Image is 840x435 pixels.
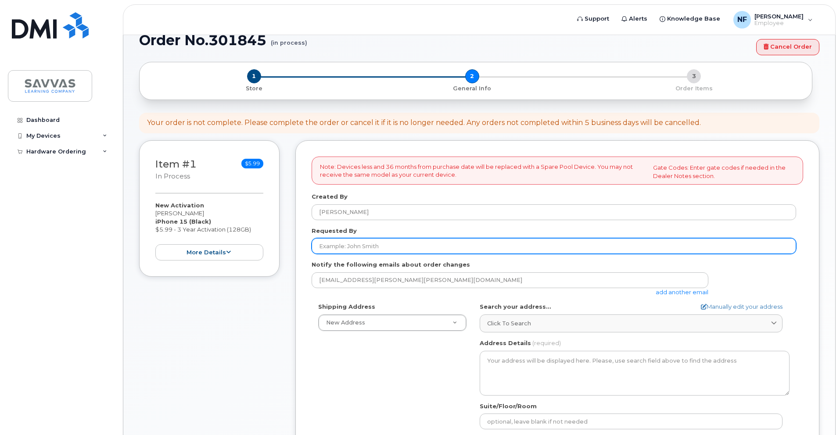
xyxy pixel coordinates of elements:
[147,118,701,128] div: Your order is not complete. Please complete the order or cancel it if it is no longer needed. Any...
[629,14,647,23] span: Alerts
[480,402,537,410] label: Suite/Floor/Room
[754,13,804,20] span: [PERSON_NAME]
[320,163,646,179] p: Note: Devices less and 36 months from purchase date will be replaced with a Spare Pool Device. Yo...
[480,414,783,429] input: optional, leave blank if not needed
[326,319,365,326] span: New Address
[312,227,357,235] label: Requested By
[247,69,261,83] span: 1
[653,10,726,28] a: Knowledge Base
[653,164,795,180] p: Gate Codes: Enter gate codes if needed in the Dealer Notes section.
[667,14,720,23] span: Knowledge Base
[480,314,783,332] a: Click to search
[147,83,361,93] a: 1 Store
[727,11,819,29] div: Natalee Feese
[155,159,197,181] h3: Item #1
[312,238,796,254] input: Example: John Smith
[701,303,783,311] a: Manually edit your address
[312,193,348,201] label: Created By
[271,32,307,46] small: (in process)
[155,201,263,260] div: [PERSON_NAME] $5.99 - 3 Year Activation (128GB)
[318,303,375,311] label: Shipping Address
[139,32,752,48] h1: Order No.301845
[532,339,561,346] span: (required)
[585,14,609,23] span: Support
[155,172,190,180] small: in process
[319,315,466,331] a: New Address
[802,397,833,428] iframe: Messenger Launcher
[155,244,263,260] button: more details
[487,319,531,328] span: Click to search
[571,10,615,28] a: Support
[615,10,653,28] a: Alerts
[155,218,211,225] strong: iPhone 15 (Black)
[241,159,263,168] span: $5.99
[480,303,551,311] label: Search your address...
[754,20,804,27] span: Employee
[150,85,358,93] p: Store
[480,339,531,347] label: Address Details
[312,260,470,269] label: Notify the following emails about order changes
[737,14,747,25] span: NF
[756,39,819,55] a: Cancel Order
[155,202,204,209] strong: New Activation
[312,272,708,288] input: Example: john@appleseed.com
[656,289,708,296] a: add another email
